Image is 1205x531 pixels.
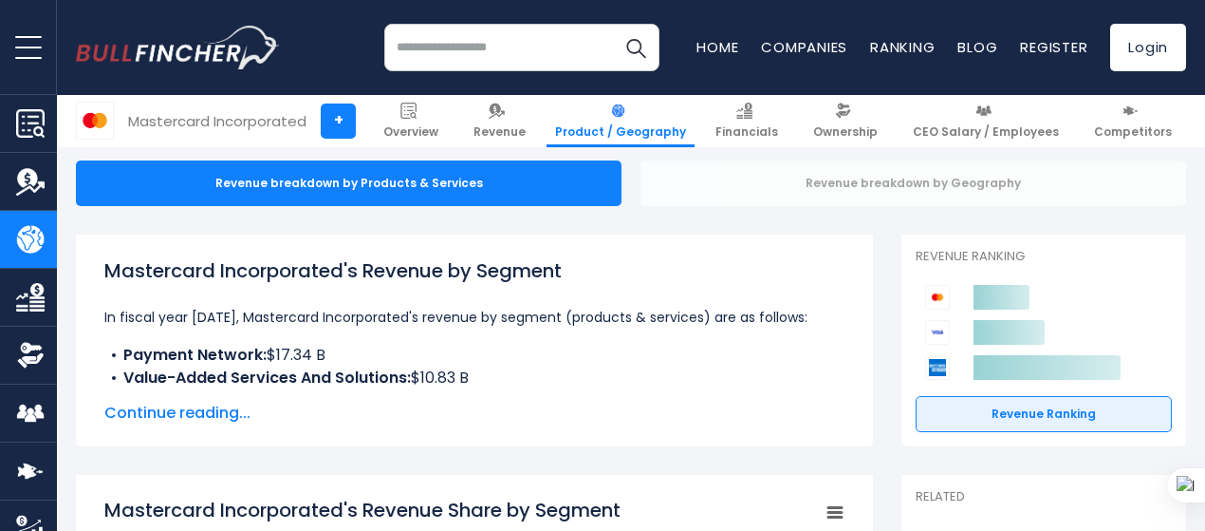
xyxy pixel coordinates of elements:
[104,256,844,285] h1: Mastercard Incorporated's Revenue by Segment
[1020,37,1087,57] a: Register
[128,110,306,132] div: Mastercard Incorporated
[1094,124,1172,140] span: Competitors
[925,355,950,380] img: American Express Company competitors logo
[870,37,935,57] a: Ranking
[104,402,844,425] span: Continue reading...
[473,124,526,140] span: Revenue
[104,497,621,523] tspan: Mastercard Incorporated's Revenue Share by Segment
[555,124,686,140] span: Product / Geography
[104,344,844,367] li: $17.34 B
[104,306,844,329] p: In fiscal year [DATE], Mastercard Incorporated's revenue by segment (products & services) are as ...
[916,396,1172,432] a: Revenue Ranking
[640,161,1186,206] div: Revenue breakdown by Geography
[1110,24,1186,71] a: Login
[904,95,1067,147] a: CEO Salary / Employees
[813,124,878,140] span: Ownership
[76,161,621,206] div: Revenue breakdown by Products & Services
[104,367,844,389] li: $10.83 B
[913,124,1059,140] span: CEO Salary / Employees
[1085,95,1180,147] a: Competitors
[16,341,45,370] img: Ownership
[123,367,411,389] b: Value-Added Services And Solutions:
[375,95,447,147] a: Overview
[383,124,438,140] span: Overview
[957,37,997,57] a: Blog
[916,489,1172,505] p: Related
[547,95,695,147] a: Product / Geography
[123,344,267,366] b: Payment Network:
[925,320,950,345] img: Visa competitors logo
[612,24,659,71] button: Search
[761,37,847,57] a: Companies
[321,104,356,139] a: +
[696,37,738,57] a: Home
[715,124,778,140] span: Financials
[805,95,886,147] a: Ownership
[465,95,534,147] a: Revenue
[925,285,950,310] img: Mastercard Incorporated competitors logo
[916,249,1172,265] p: Revenue Ranking
[76,26,280,69] img: bullfincher logo
[707,95,787,147] a: Financials
[76,26,280,69] a: Go to homepage
[77,103,113,139] img: MA logo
